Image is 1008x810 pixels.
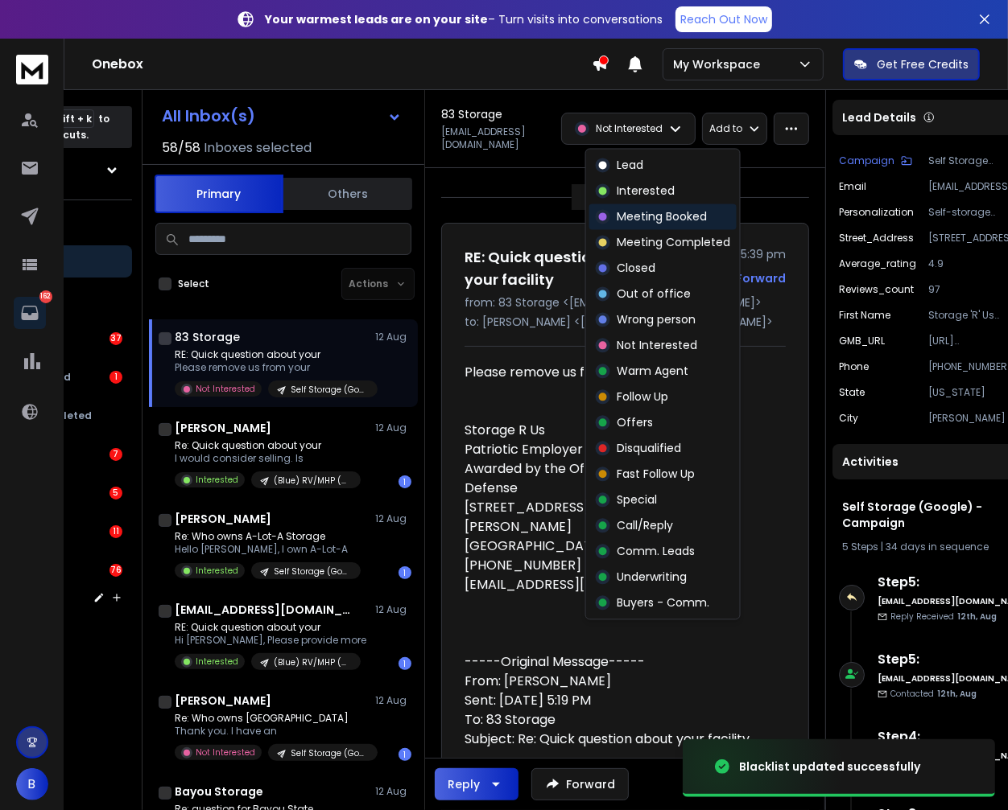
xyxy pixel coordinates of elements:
p: Lead Details [842,109,916,125]
span: 12th, Aug [957,611,997,623]
img: logo [16,55,48,84]
p: Campaign [839,154,894,167]
p: Meeting Booked [617,208,707,224]
p: Self Storage (Google) - Campaign [274,565,351,578]
p: from: 83 Storage <[EMAIL_ADDRESS][DOMAIN_NAME]> [465,294,786,310]
p: Street_Address [839,232,914,245]
p: Not Interested [196,383,255,395]
p: Interested [196,656,238,668]
div: 1 [399,566,411,579]
div: 76 [109,564,122,577]
div: 37 [109,332,122,345]
p: Lead [617,157,643,173]
p: I would consider selling. Is [175,452,361,465]
p: Average_rating [839,257,916,270]
p: Personalization [839,206,914,219]
h1: 83 Storage [175,329,240,345]
h3: Inboxes selected [204,138,312,158]
p: Not Interested [596,122,663,135]
p: Out of office [617,286,691,302]
p: Comm. Leads [617,543,695,559]
div: 11 [109,525,122,538]
p: Hi [PERSON_NAME], Please provide more [175,634,366,647]
div: 7 [109,448,122,461]
span: 58 / 58 [162,138,200,158]
p: Warm Agent [617,363,688,379]
p: Phone [839,360,869,373]
p: Get Free Credits [877,56,969,72]
p: Offers [617,414,653,430]
p: Closed [617,260,655,276]
p: Follow Up [617,389,668,405]
p: Not Interested [617,337,697,353]
p: 162 [39,290,52,303]
p: [EMAIL_ADDRESS][DOMAIN_NAME] [441,125,552,151]
p: Interested [196,565,238,577]
div: 1 [399,657,411,670]
p: Thank you. I have an [175,725,368,738]
p: 12 Aug [375,603,411,616]
button: Forward [531,768,629,800]
p: Hello [PERSON_NAME], I own A-Lot-A [175,543,361,556]
h1: [PERSON_NAME] [175,511,271,527]
div: 1 [109,371,122,384]
h1: [PERSON_NAME] [175,420,271,436]
h1: Bayou Storage [175,783,263,800]
p: Disqualified [617,440,681,456]
div: 5 [109,487,122,500]
h1: All Inbox(s) [162,108,255,124]
button: Others [283,176,412,212]
p: Please remove us from your [175,361,368,374]
p: Reply Received [890,611,997,623]
p: Special [617,491,657,508]
p: (Blue) RV/MHP (Google) - Campaign [274,656,351,668]
p: Re: Quick question about your [175,439,361,452]
div: Reply [448,776,480,792]
span: 5 Steps [842,540,878,553]
h1: [EMAIL_ADDRESS][DOMAIN_NAME] [175,602,352,618]
p: Email [839,180,866,193]
div: 1 [399,475,411,488]
p: RE: Quick question about your [175,348,368,361]
div: 1 [399,748,411,761]
p: to: [PERSON_NAME] <[EMAIL_ADDRESS][DOMAIN_NAME]> [465,314,786,330]
p: 12 Aug [375,331,411,343]
p: Self Storage (Google) - Campaign [291,747,368,759]
span: 34 days in sequence [886,540,989,553]
p: 12 Aug [375,785,411,798]
p: First Name [839,309,890,322]
p: Underwriting [617,569,687,585]
p: Self Storage (Google) - Campaign [291,384,368,396]
p: Reach Out Now [680,11,767,27]
p: Contacted [890,688,977,700]
p: Fast Follow Up [617,466,695,482]
h1: 83 Storage [441,106,502,122]
span: 12th, Aug [937,688,977,700]
p: Reviews_count [839,283,914,296]
p: 12 Aug [375,421,411,434]
p: Meeting Completed [617,234,730,250]
p: (Blue) RV/MHP (Google) - Campaign [274,475,351,487]
p: State [839,386,865,399]
button: Primary [155,175,283,213]
p: 12 Aug [375,512,411,525]
p: – Turn visits into conversations [265,11,663,27]
p: Call/Reply [617,517,673,533]
p: Interested [617,183,675,199]
p: Re: Who owns A-Lot-A Storage [175,530,361,543]
span: B [16,768,48,800]
label: Select [178,278,209,290]
p: Wrong person [617,311,696,327]
h1: RE: Quick question about your facility [465,246,677,291]
div: Forward [736,270,786,286]
p: Not Interested [196,746,255,759]
p: Re: Who owns [GEOGRAPHIC_DATA] [175,712,368,725]
p: RE: Quick question about your [175,621,366,634]
p: 12 Aug [375,694,411,707]
p: Interested [196,474,238,486]
h1: Onebox [92,55,592,74]
p: Add to [709,122,742,135]
h1: [PERSON_NAME] [175,693,271,709]
strong: Your warmest leads are on your site [265,11,488,27]
p: City [839,412,858,425]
